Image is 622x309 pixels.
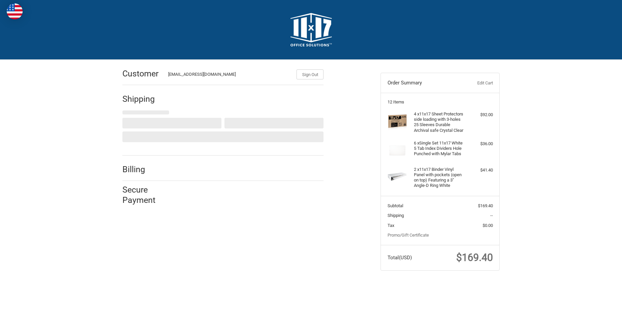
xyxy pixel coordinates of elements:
span: $169.40 [456,252,493,263]
h3: Order Summary [388,80,460,86]
h2: Customer [122,68,161,79]
span: Shipping [388,213,404,218]
div: [EMAIL_ADDRESS][DOMAIN_NAME] [168,71,290,79]
h4: 2 x 11x17 Binder Vinyl Panel with pockets (open on top) Featuring a 3" Angle-D Ring White [414,167,465,189]
span: $0.00 [483,223,493,228]
h3: 12 Items [388,99,493,105]
h2: Secure Payment [122,185,167,206]
a: Edit Cart [460,80,493,86]
h2: Shipping [122,94,161,104]
div: $36.00 [467,140,493,147]
span: Total (USD) [388,255,412,261]
button: Sign Out [296,69,324,79]
span: Tax [388,223,394,228]
a: Promo/Gift Certificate [388,233,429,238]
span: -- [490,213,493,218]
div: $92.00 [467,111,493,118]
h2: Billing [122,164,161,175]
iframe: Google Customer Reviews [567,291,622,309]
img: 11x17.com [290,13,332,46]
div: $41.40 [467,167,493,174]
h4: 4 x 11x17 Sheet Protectors side loading with 3-holes 25 Sleeves Durable Archival safe Crystal Clear [414,111,465,133]
span: Subtotal [388,203,403,208]
h4: 6 x Single Set 11x17 White 5 Tab Index Dividers Hole Punched with Mylar Tabs [414,140,465,157]
span: $169.40 [478,203,493,208]
img: duty and tax information for United States [7,3,23,19]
